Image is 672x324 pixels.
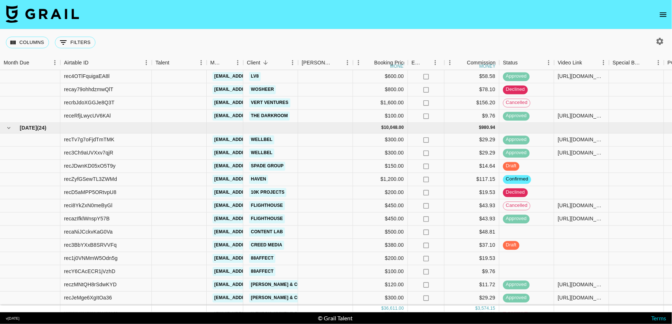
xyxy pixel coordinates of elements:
div: recD5aMPP5ORtvpU8 [64,189,116,196]
a: Flighthouse [249,215,285,224]
span: draft [503,242,519,249]
div: $ [381,306,384,312]
button: Sort [643,57,653,68]
button: Menu [287,57,298,68]
div: $43.93 [444,213,499,226]
span: declined [503,189,528,196]
div: Booking Price [374,56,406,70]
a: [PERSON_NAME] & Co LLC [249,294,313,303]
div: $300.00 [353,292,408,305]
div: recJeMge6XgItOa36 [64,294,112,302]
button: Menu [342,57,353,68]
div: $29.29 [444,147,499,160]
span: draft [503,163,519,170]
button: hide children [4,123,14,133]
div: $150.00 [353,160,408,173]
div: $250.00 [353,305,408,318]
a: [EMAIL_ADDRESS][PERSON_NAME][DOMAIN_NAME] [213,241,332,250]
img: Grail Talent [6,5,79,23]
div: Special Booking Type [613,56,643,70]
a: Wellbel [249,149,274,158]
div: recazIfklWnspY57B [64,215,110,223]
a: 88affect [249,254,275,263]
div: Expenses: Remove Commission? [412,56,422,70]
div: 10,048.00 [384,125,404,131]
span: cancelled [503,202,530,209]
span: approved [503,137,530,144]
div: $37.10 [444,239,499,252]
span: confirmed [503,176,531,183]
div: rec3Ch9aUVXxv7qjR [64,149,113,157]
button: Menu [430,57,441,68]
div: $800.00 [353,83,408,97]
div: 980.94 [481,125,495,131]
div: Airtable ID [64,56,89,70]
div: Airtable ID [60,56,152,70]
button: Sort [89,57,99,68]
div: recay79ohhdzmwQlT [64,86,113,93]
button: Sort [332,57,342,68]
div: recJDwnKD05xO5T9y [64,163,116,170]
button: open drawer [656,7,671,22]
div: $ [479,125,482,131]
span: approved [503,73,530,80]
span: ( 24 ) [37,124,46,132]
button: Menu [49,57,60,68]
a: Haven [249,175,268,184]
a: [EMAIL_ADDRESS][PERSON_NAME][DOMAIN_NAME] [213,254,332,263]
span: approved [503,216,530,223]
div: Expenses: Remove Commission? [408,56,444,70]
a: [EMAIL_ADDRESS][PERSON_NAME][DOMAIN_NAME] [213,149,332,158]
div: $11.72 [444,279,499,292]
button: Sort [169,57,180,68]
div: recY6CAcECR1jVzhD [64,268,115,275]
button: Sort [260,57,271,68]
div: v [DATE] [6,316,19,321]
div: $1,600.00 [353,97,408,110]
div: $200.00 [353,252,408,265]
div: $43.93 [444,200,499,213]
a: Creed Media [249,241,284,250]
a: [EMAIL_ADDRESS][PERSON_NAME][DOMAIN_NAME] [213,228,332,237]
div: $78.10 [444,83,499,97]
a: 88affect [249,267,275,276]
div: money [390,64,407,68]
button: Sort [422,57,432,68]
button: Sort [457,57,467,68]
div: 3,574.15 [478,306,495,312]
div: reczMNtQH8rSdwKYD [64,281,117,288]
div: © Grail Talent [318,314,353,322]
div: $600.00 [353,70,408,83]
div: [PERSON_NAME] [302,56,332,70]
div: Talent [152,56,207,70]
button: Sort [29,57,40,68]
a: [EMAIL_ADDRESS][PERSON_NAME][DOMAIN_NAME] [213,267,332,276]
div: https://www.tiktok.com/@ari.giselle333/video/7538112233159527711?is_from_webapp=1&sender_device=p... [558,202,605,209]
div: 36,611.00 [384,306,404,312]
span: approved [503,295,530,302]
span: approved [503,282,530,288]
button: Menu [653,57,664,68]
div: https://www.tiktok.com/@samantha.kay21/video/7535884277225901325?is_from_webapp=1&sender_device=p... [558,294,605,302]
div: $300.00 [353,147,408,160]
a: LV8 [249,72,261,81]
button: Menu [543,57,554,68]
div: $300.00 [353,134,408,147]
a: [EMAIL_ADDRESS][PERSON_NAME][DOMAIN_NAME] [213,175,332,184]
div: Video Link [558,56,582,70]
a: [EMAIL_ADDRESS][PERSON_NAME][DOMAIN_NAME] [213,215,332,224]
span: approved [503,113,530,120]
a: 10k Projects [249,188,286,197]
div: $14.64 [444,160,499,173]
div: $450.00 [353,200,408,213]
a: [EMAIL_ADDRESS][PERSON_NAME][DOMAIN_NAME] [213,280,332,290]
a: Content Lab [249,228,285,237]
a: [EMAIL_ADDRESS][PERSON_NAME][DOMAIN_NAME] [213,201,332,211]
button: Menu [232,57,243,68]
div: $120.00 [353,279,408,292]
div: Commission [467,56,496,70]
div: Client [247,56,260,70]
div: rec4OTlFquigaEA8l [64,73,110,80]
div: recrbJdoXGGJe8Q3T [64,99,114,107]
button: Menu [444,57,455,68]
